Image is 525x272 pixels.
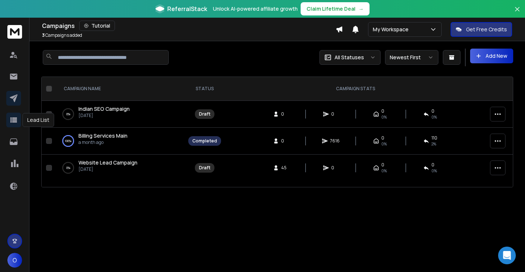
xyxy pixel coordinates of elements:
[431,135,437,141] span: 110
[470,49,513,63] button: Add New
[431,141,436,147] span: 2 %
[78,159,137,166] span: Website Lead Campaign
[167,4,207,13] span: ReferralStack
[7,253,22,268] button: O
[381,162,384,168] span: 0
[335,54,364,61] p: All Statuses
[78,132,127,139] span: Billing Services Main
[78,139,127,145] p: a month ago
[466,26,507,33] p: Get Free Credits
[451,22,512,37] button: Get Free Credits
[55,101,184,128] td: 0%Indian SEO Campaign[DATE]
[78,159,137,166] a: Website Lead Campaign
[78,105,130,112] span: Indian SEO Campaign
[225,77,486,101] th: CAMPAIGN STATS
[55,155,184,181] td: 0%Website Lead Campaign[DATE]
[498,247,516,264] div: Open Intercom Messenger
[55,77,184,101] th: CAMPAIGN NAME
[431,162,434,168] span: 0
[281,138,288,144] span: 0
[301,2,370,15] button: Claim Lifetime Deal→
[199,111,210,117] div: Draft
[331,111,339,117] span: 0
[381,168,387,174] span: 0%
[213,5,298,13] p: Unlock AI-powered affiliate growth
[512,4,522,22] button: Close banner
[22,113,54,127] div: Lead List
[281,111,288,117] span: 0
[381,135,384,141] span: 0
[330,138,340,144] span: 7616
[66,164,70,172] p: 0 %
[42,32,45,38] span: 3
[358,5,364,13] span: →
[331,165,339,171] span: 0
[431,114,437,120] span: 0%
[381,114,387,120] span: 0%
[55,128,184,155] td: 100%Billing Services Maina month ago
[78,132,127,139] a: Billing Services Main
[199,165,210,171] div: Draft
[381,141,387,147] span: 0%
[66,110,70,118] p: 0 %
[78,105,130,113] a: Indian SEO Campaign
[431,168,437,174] span: 0%
[381,108,384,114] span: 0
[431,108,434,114] span: 0
[78,113,130,119] p: [DATE]
[42,21,336,31] div: Campaigns
[184,77,225,101] th: STATUS
[192,138,217,144] div: Completed
[42,32,82,38] p: Campaigns added
[281,165,288,171] span: 45
[65,137,71,145] p: 100 %
[78,166,137,172] p: [DATE]
[385,50,438,65] button: Newest First
[373,26,412,33] p: My Workspace
[79,21,115,31] button: Tutorial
